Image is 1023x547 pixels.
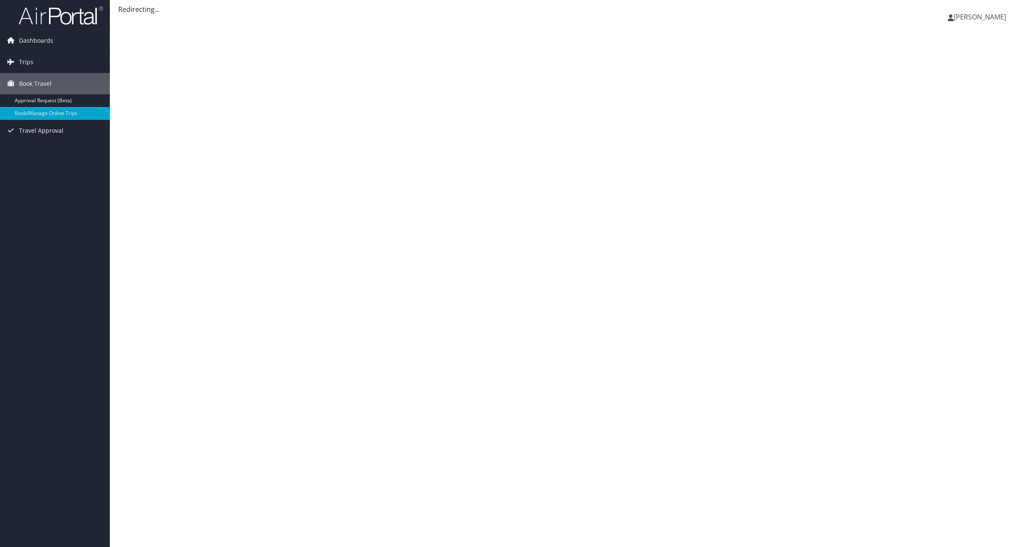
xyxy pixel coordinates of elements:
[19,120,63,141] span: Travel Approval
[19,52,33,73] span: Trips
[948,4,1015,30] a: [PERSON_NAME]
[954,12,1006,22] span: [PERSON_NAME]
[118,4,1015,14] div: Redirecting...
[19,5,103,25] img: airportal-logo.png
[19,30,53,51] span: Dashboards
[19,73,52,94] span: Book Travel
